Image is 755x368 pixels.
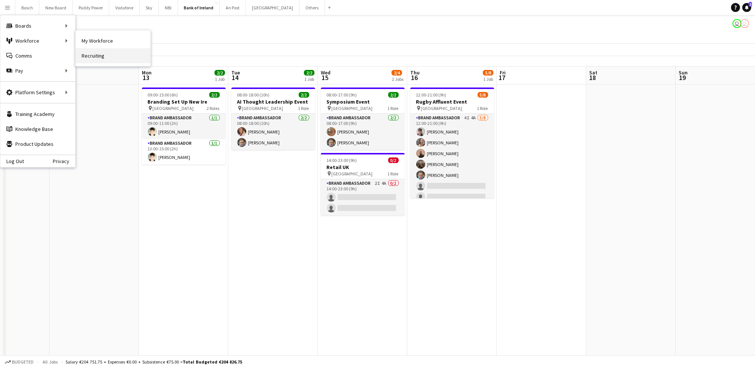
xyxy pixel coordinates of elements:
a: Log Out [0,158,24,164]
button: An Post [220,0,246,15]
h3: AI Thought Leadership Event [231,98,315,105]
span: 1 Role [477,105,488,111]
app-card-role: Brand Ambassador1/113:00-15:00 (2h)[PERSON_NAME] [142,139,226,165]
button: Bosch [15,0,39,15]
button: Budgeted [4,358,35,366]
div: Salary €204 751.75 + Expenses €0.00 + Subsistence €75.00 = [66,359,242,365]
span: 5/8 [478,92,488,98]
span: 08:00-17:00 (9h) [327,92,357,98]
span: [GEOGRAPHIC_DATA] [421,105,462,111]
app-card-role: Brand Ambassador1/109:00-11:00 (2h)[PERSON_NAME] [142,114,226,139]
span: 1 Role [388,171,399,177]
span: Tue [231,69,240,76]
span: 08:00-18:00 (10h) [237,92,270,98]
button: Bank of Ireland [178,0,220,15]
a: My Workforce [76,33,150,48]
h3: Retail UK [321,164,405,171]
a: Knowledge Base [0,122,75,137]
a: Comms [0,48,75,63]
span: 14:00-23:00 (9h) [327,157,357,163]
a: 2 [742,3,751,12]
span: Mon [142,69,152,76]
span: Thu [410,69,420,76]
div: Workforce [0,33,75,48]
span: 2 [749,2,752,7]
span: 2/2 [388,92,399,98]
a: Recruiting [76,48,150,63]
span: 2/2 [209,92,220,98]
span: 18 [588,73,597,82]
button: NBI [159,0,178,15]
span: [GEOGRAPHIC_DATA] [332,171,373,177]
span: 19 [678,73,688,82]
span: All jobs [41,359,59,365]
app-job-card: 12:00-21:00 (9h)5/8Rugby Affluent Event [GEOGRAPHIC_DATA]1 RoleBrand Ambassador4I4A5/812:00-21:00... [410,88,494,198]
span: 09:00-15:00 (6h) [148,92,178,98]
span: [GEOGRAPHIC_DATA] [153,105,194,111]
span: 1 Role [388,105,399,111]
span: 0/2 [388,157,399,163]
h3: Rugby Affluent Event [410,98,494,105]
span: 2/4 [392,70,402,76]
div: Boards [0,18,75,33]
span: 2/2 [304,70,314,76]
a: Training Academy [0,107,75,122]
span: Total Budgeted €204 826.75 [183,359,242,365]
app-card-role: Brand Ambassador2/208:00-18:00 (10h)[PERSON_NAME][PERSON_NAME] [231,114,315,150]
button: Others [299,0,325,15]
app-job-card: 08:00-17:00 (9h)2/2Symposium Event [GEOGRAPHIC_DATA]1 RoleBrand Ambassador2/208:00-17:00 (9h)[PER... [321,88,405,150]
app-card-role: Brand Ambassador2/208:00-17:00 (9h)[PERSON_NAME][PERSON_NAME] [321,114,405,150]
button: Vodafone [109,0,140,15]
span: 15 [320,73,331,82]
span: [GEOGRAPHIC_DATA] [332,105,373,111]
span: 14 [230,73,240,82]
app-user-avatar: Katie Shovlin [740,19,749,28]
app-job-card: 14:00-23:00 (9h)0/2Retail UK [GEOGRAPHIC_DATA]1 RoleBrand Ambassador2I4A0/214:00-23:00 (9h) [321,153,405,215]
a: Product Updates [0,137,75,151]
app-card-role: Brand Ambassador4I4A5/812:00-21:00 (9h)[PERSON_NAME][PERSON_NAME][PERSON_NAME][PERSON_NAME][PERSO... [410,114,494,215]
button: New Board [39,0,73,15]
div: Platform Settings [0,85,75,100]
span: 2 Roles [207,105,220,111]
span: Fri [500,69,506,76]
span: 12:00-21:00 (9h) [416,92,447,98]
div: 1 Job [483,76,493,82]
span: [GEOGRAPHIC_DATA] [242,105,283,111]
h3: Symposium Event [321,98,405,105]
a: Privacy [53,158,75,164]
div: 2 Jobs [392,76,404,82]
span: 13 [141,73,152,82]
app-card-role: Brand Ambassador2I4A0/214:00-23:00 (9h) [321,179,405,215]
button: Paddy Power [73,0,109,15]
span: Wed [321,69,331,76]
span: 16 [409,73,420,82]
span: 17 [499,73,506,82]
div: 1 Job [304,76,314,82]
span: Sat [589,69,597,76]
div: 1 Job [215,76,225,82]
span: 2/2 [299,92,309,98]
button: Sky [140,0,159,15]
app-job-card: 09:00-15:00 (6h)2/2Branding Set Up New Ire [GEOGRAPHIC_DATA]2 RolesBrand Ambassador1/109:00-11:00... [142,88,226,165]
span: Budgeted [12,359,34,365]
app-job-card: 08:00-18:00 (10h)2/2AI Thought Leadership Event [GEOGRAPHIC_DATA]1 RoleBrand Ambassador2/208:00-1... [231,88,315,150]
span: 2/2 [214,70,225,76]
app-user-avatar: Katie Shovlin [733,19,742,28]
h3: Branding Set Up New Ire [142,98,226,105]
button: [GEOGRAPHIC_DATA] [246,0,299,15]
span: 5/8 [483,70,493,76]
span: 1 Role [298,105,309,111]
div: Pay [0,63,75,78]
span: Sun [679,69,688,76]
